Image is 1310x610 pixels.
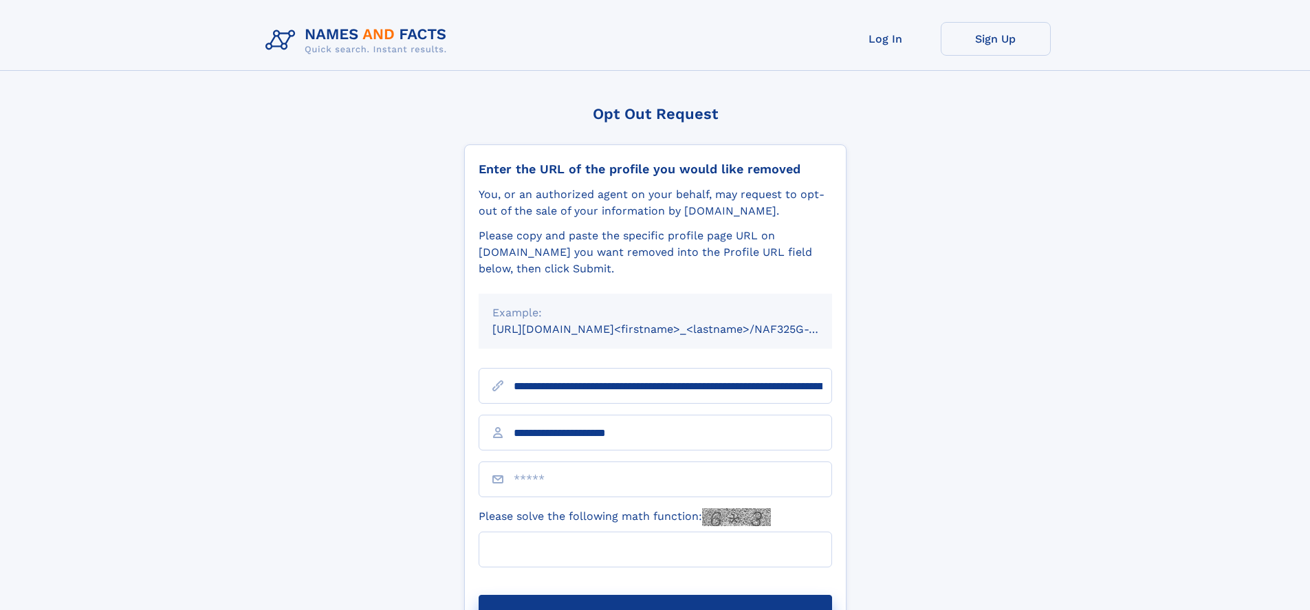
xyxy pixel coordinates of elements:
[464,105,847,122] div: Opt Out Request
[492,323,858,336] small: [URL][DOMAIN_NAME]<firstname>_<lastname>/NAF325G-xxxxxxxx
[831,22,941,56] a: Log In
[492,305,818,321] div: Example:
[479,508,771,526] label: Please solve the following math function:
[479,228,832,277] div: Please copy and paste the specific profile page URL on [DOMAIN_NAME] you want removed into the Pr...
[941,22,1051,56] a: Sign Up
[479,186,832,219] div: You, or an authorized agent on your behalf, may request to opt-out of the sale of your informatio...
[479,162,832,177] div: Enter the URL of the profile you would like removed
[260,22,458,59] img: Logo Names and Facts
